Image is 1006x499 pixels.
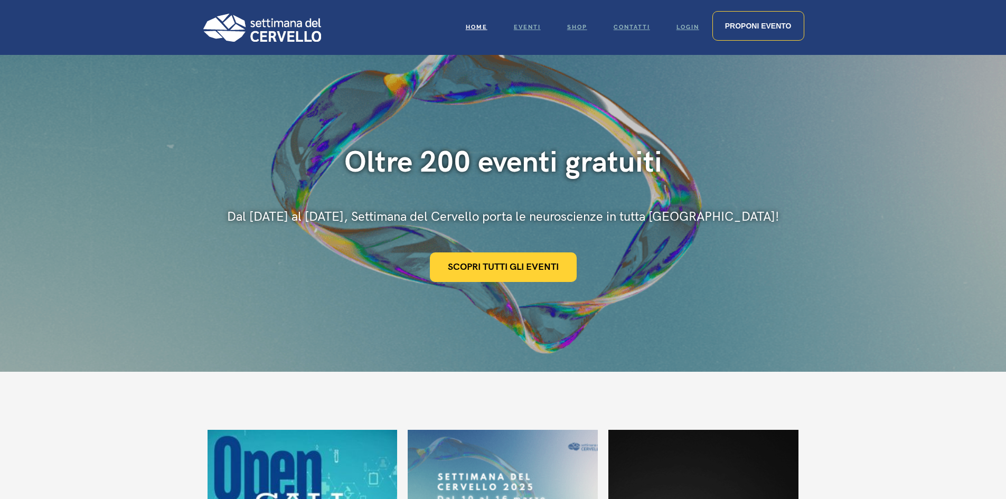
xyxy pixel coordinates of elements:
img: Logo [202,13,321,42]
span: Shop [567,24,587,31]
div: Dal [DATE] al [DATE], Settimana del Cervello porta le neuroscienze in tutta [GEOGRAPHIC_DATA]! [227,208,779,226]
span: Home [466,24,487,31]
span: Login [676,24,699,31]
span: Eventi [514,24,541,31]
div: Oltre 200 eventi gratuiti [227,145,779,181]
span: Proponi evento [725,22,792,30]
a: Scopri tutti gli eventi [430,252,577,282]
span: Contatti [614,24,650,31]
a: Proponi evento [712,11,804,41]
